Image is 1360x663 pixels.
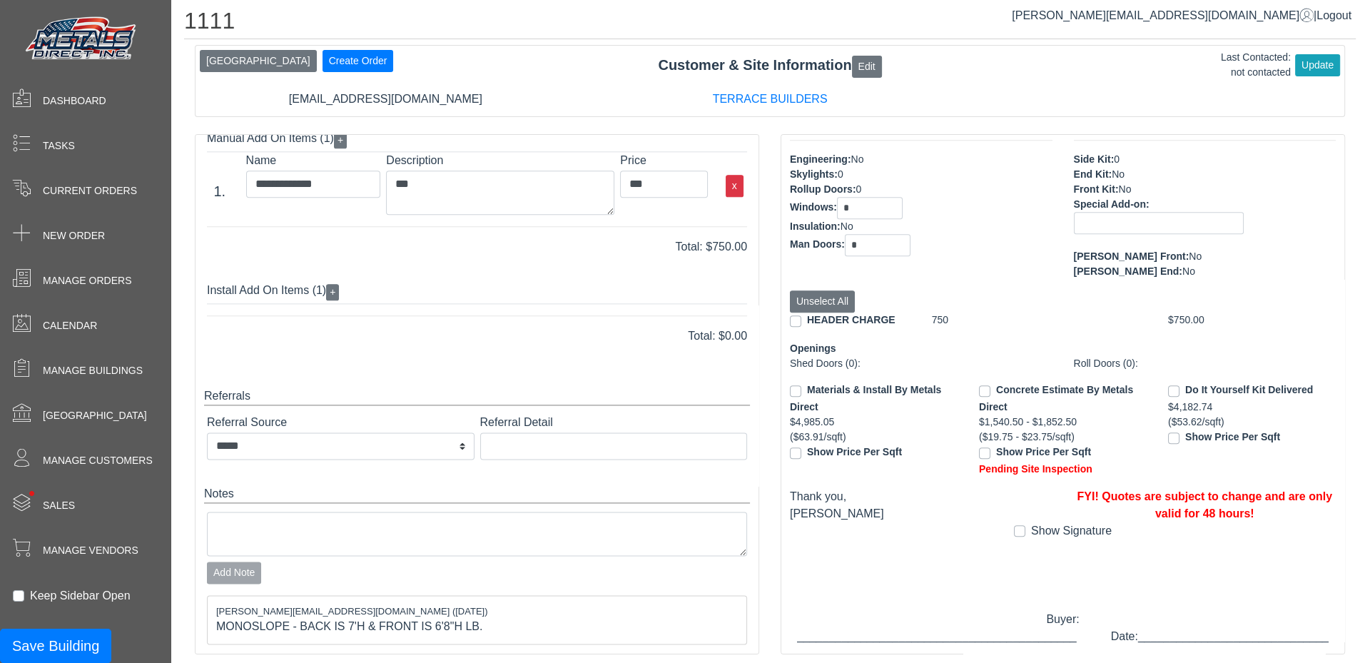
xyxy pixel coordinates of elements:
span: Calendar [43,318,97,333]
div: 1. [199,181,240,202]
span: Skylights: [790,168,838,180]
span: • [14,470,50,517]
div: Manual Add On Items (1) [207,126,747,152]
span: No [851,153,864,165]
div: Notes [204,485,750,503]
span: Dashboard [43,93,106,108]
div: [PERSON_NAME][EMAIL_ADDRESS][DOMAIN_NAME] ([DATE]) [216,604,738,619]
span: No [1189,250,1202,262]
span: [PERSON_NAME] End: [1074,265,1182,277]
div: ($63.91/sqft) [790,430,958,462]
div: Roll Doors (0): [1074,356,1336,371]
span: End Kit: [1074,168,1112,180]
span: Windows: [790,201,837,213]
div: Concrete Estimate By Metals Direct [979,383,1147,415]
div: MONOSLOPE - BACK IS 7'H & FRONT IS 6'8"H LB. [216,618,738,635]
div: ($19.75 - $23.75/sqft) [979,430,1147,445]
label: Description [386,152,614,169]
span: Manage Buildings [43,363,143,378]
span: Engineering: [790,153,851,165]
div: ($53.62/sqft) [1168,415,1336,430]
span: 0 [1114,153,1120,165]
label: Price [620,152,708,169]
div: $4,182.74 [1168,400,1336,415]
div: Show Price Per Sqft [979,445,1147,462]
span: [GEOGRAPHIC_DATA] [43,408,147,423]
div: HEADER CHARGE [779,313,921,330]
label: Show Signature [1031,522,1112,540]
label: Referral Detail [480,414,748,431]
span: Sales [43,498,75,513]
button: Edit [852,56,882,78]
span: Buyer: ____________________________________________ [797,613,1080,642]
button: x [726,175,744,197]
div: Show Price Per Sqft [1168,430,1336,447]
span: 0 [856,183,862,195]
span: Man Doors: [790,238,845,250]
a: [PERSON_NAME][EMAIL_ADDRESS][DOMAIN_NAME] [1012,9,1314,21]
button: Add Note [207,562,261,584]
button: [GEOGRAPHIC_DATA] [200,50,317,72]
div: $4,985.05 [790,415,958,430]
span: 0 [838,168,843,180]
div: Materials & Install By Metals Direct [790,383,958,415]
span: Side Kit: [1074,153,1115,165]
div: Pending Site Inspection [979,462,1147,477]
div: $750.00 [1157,313,1299,330]
span: Front Kit: [1074,183,1119,195]
label: Referral Source [207,414,475,431]
span: No [841,221,853,232]
span: Rollup Doors: [790,183,856,195]
div: Referrals [204,388,750,405]
div: Show Price Per Sqft [790,445,958,462]
div: | [1012,7,1351,24]
button: + [334,132,347,148]
div: [EMAIL_ADDRESS][DOMAIN_NAME] [193,91,578,108]
span: Current Orders [43,183,137,198]
span: Insulation: [790,221,841,232]
span: Date:______________________________ [1111,630,1329,642]
div: Shed Doors (0): [790,356,1052,371]
span: Manage Vendors [43,543,138,558]
span: Tasks [43,138,75,153]
div: Do It Yourself Kit Delivered [1168,383,1336,400]
div: FYI! Quotes are subject to change and are only valid for 48 hours! [1074,488,1336,522]
div: Install Add On Items (1) [207,278,747,304]
div: Thank you, [PERSON_NAME] [790,488,1052,522]
label: Keep Sidebar Open [30,587,131,604]
button: + [326,284,339,300]
span: No [1118,183,1131,195]
a: TERRACE BUILDERS [713,93,828,105]
span: No [1112,168,1125,180]
button: Update [1295,54,1340,76]
div: Total: $0.00 [196,328,758,345]
span: Manage Orders [43,273,131,288]
div: Total: $750.00 [196,238,758,255]
label: Name [246,152,381,169]
span: Logout [1316,9,1351,21]
span: No [1182,265,1195,277]
div: Last Contacted: not contacted [1221,50,1291,80]
h1: 1111 [184,7,1356,39]
span: New Order [43,228,105,243]
div: $1,540.50 - $1,852.50 [979,415,1147,445]
span: [PERSON_NAME] Front: [1074,250,1189,262]
div: Customer & Site Information [196,54,1344,77]
span: Manage Customers [43,453,153,468]
div: Openings [790,341,1336,356]
button: Unselect All [790,290,855,313]
img: Metals Direct Inc Logo [21,13,143,66]
div: 750 [921,313,1157,330]
button: Create Order [323,50,394,72]
span: Special Add-on: [1074,198,1150,210]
